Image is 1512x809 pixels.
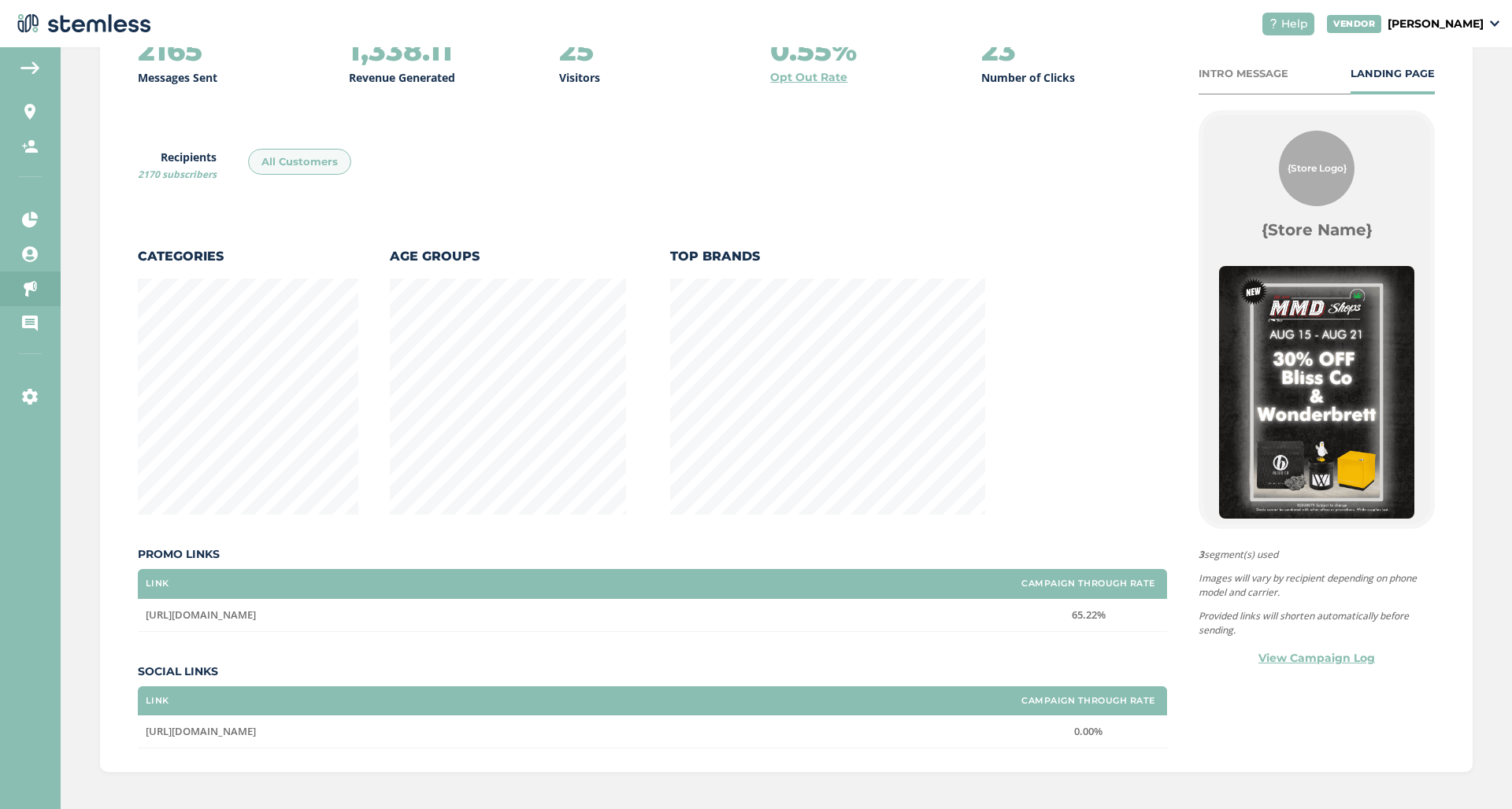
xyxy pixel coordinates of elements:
span: segment(s) used [1199,548,1435,562]
strong: 3 [1199,548,1204,561]
h2: 0.55% [770,35,857,66]
span: 0.00% [1074,724,1102,738]
label: Campaign Through Rate [1021,578,1155,589]
div: LANDING PAGE [1351,66,1435,82]
p: Images will vary by recipient depending on phone model and carrier. [1199,571,1435,600]
div: All Customers [248,149,351,175]
img: icon_down-arrow-small-66adaf34.svg [1490,20,1499,27]
img: icon-arrow-back-accent-c549486e.svg [20,61,39,74]
a: Opt Out Rate [770,69,847,86]
label: 65.22% [1017,608,1159,622]
label: 0.00% [1017,725,1159,738]
label: Campaign Through Rate [1021,696,1155,706]
h2: 2165 [138,35,202,66]
img: sN9AEijdIdIi5JTUiLBAkcF4MSFZQrMzIVz157gN.png [1219,266,1414,519]
a: View Campaign Log [1258,650,1375,667]
span: [URL][DOMAIN_NAME] [146,724,256,738]
span: 65.22% [1072,608,1106,622]
label: Age Groups [390,247,626,266]
p: Revenue Generated [349,69,455,86]
label: Categories [138,247,358,266]
h2: 23 [981,35,1016,66]
p: Provided links will shorten automatically before sending. [1199,609,1435,637]
h2: 1,338.11 [349,35,453,66]
img: logo-dark-0685b13c.svg [13,8,151,39]
label: Top Brands [670,247,985,266]
label: Promo Links [138,546,1167,563]
h2: 25 [559,35,594,66]
p: Messages Sent [138,69,217,86]
label: https://www.instagram.com/mmdsocal/?hl=en [146,725,1002,738]
p: Number of Clicks [981,69,1075,86]
img: icon-help-white-03924b79.svg [1269,19,1278,28]
label: Social Links [138,663,1167,680]
div: VENDOR [1327,15,1381,33]
span: 2170 subscribers [138,168,217,181]
span: [URL][DOMAIN_NAME] [146,608,256,622]
label: https://mmdshops.com/location/menu/jersey-city/ [146,608,1002,622]
label: {Store Name} [1262,219,1373,241]
span: Help [1281,16,1308,32]
p: [PERSON_NAME] [1388,16,1484,32]
label: Recipients [138,149,217,182]
p: Visitors [559,69,600,86]
div: INTRO MESSAGE [1199,66,1288,82]
iframe: Chat Widget [1433,733,1512,809]
label: Link [146,696,169,706]
span: {Store Logo} [1288,161,1347,175]
label: Link [146,578,169,589]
